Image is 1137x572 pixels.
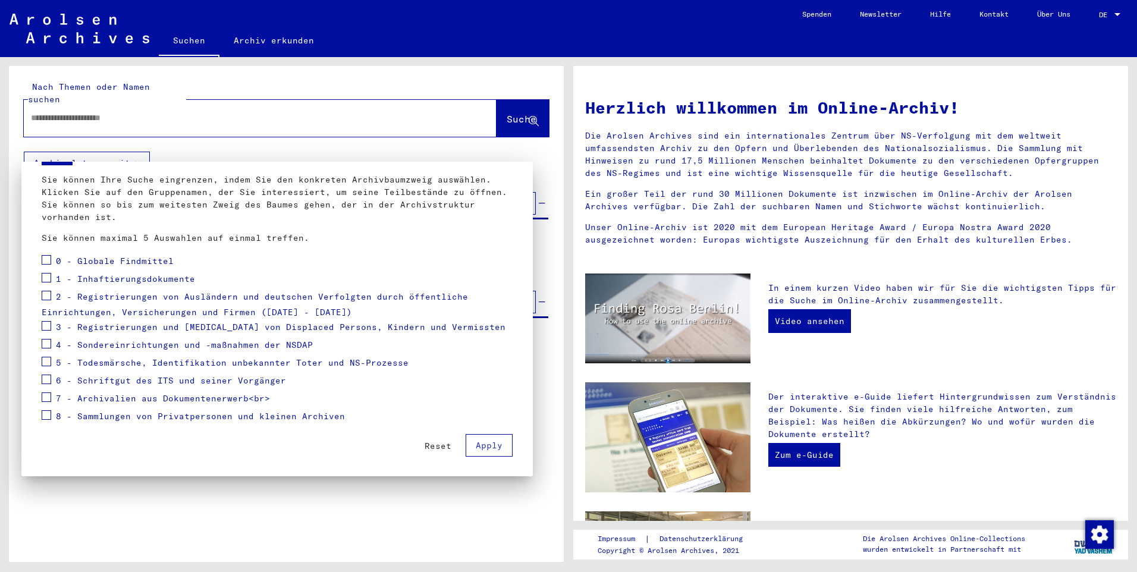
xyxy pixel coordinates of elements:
[1085,520,1113,548] div: Zustimmung ändern
[42,291,468,318] span: 2 - Registrierungen von Ausländern und deutschen Verfolgten durch öffentliche Einrichtungen, Vers...
[56,393,270,404] span: 7 - Archivalien aus Dokumentenerwerb<br>
[466,434,513,457] button: Apply
[56,411,345,422] span: 8 - Sammlungen von Privatpersonen und kleinen Archiven
[56,256,174,266] span: 0 - Globale Findmittel
[42,174,513,224] p: Sie können Ihre Suche eingrenzen, indem Sie den konkreten Archivbaumzweig auswählen. Klicken Sie ...
[1085,520,1114,549] img: Zustimmung ändern
[42,232,513,244] p: Sie können maximal 5 Auswahlen auf einmal treffen.
[56,322,505,332] span: 3 - Registrierungen und [MEDICAL_DATA] von Displaced Persons, Kindern und Vermissten
[415,435,461,457] button: Reset
[425,441,451,451] span: Reset
[56,357,409,368] span: 5 - Todesmärsche, Identifikation unbekannter Toter und NS-Prozesse
[476,440,502,451] span: Apply
[56,375,286,386] span: 6 - Schriftgut des ITS und seiner Vorgänger
[56,274,195,284] span: 1 - Inhaftierungsdokumente
[56,340,313,350] span: 4 - Sondereinrichtungen und -maßnahmen der NSDAP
